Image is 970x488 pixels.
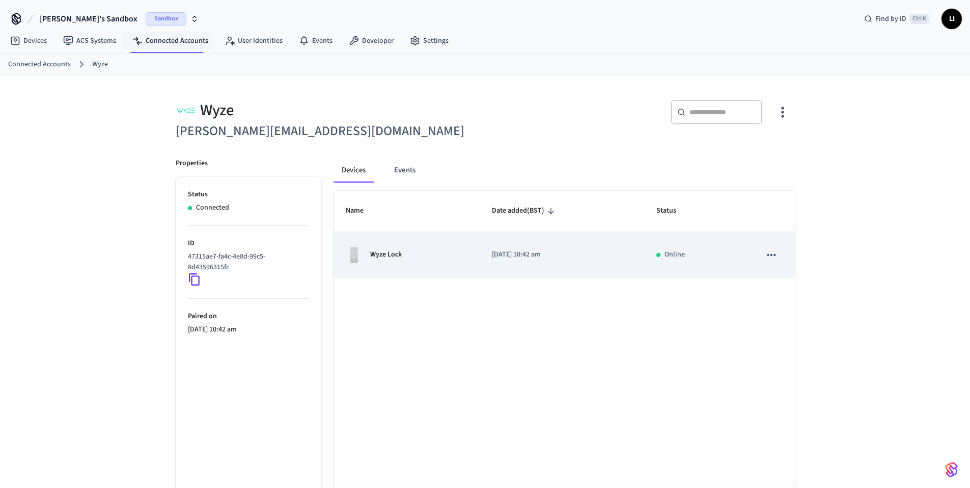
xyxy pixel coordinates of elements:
a: User Identities [216,32,291,50]
a: Connected Accounts [124,32,216,50]
p: [DATE] 10:42 am [492,249,631,260]
h6: [PERSON_NAME][EMAIL_ADDRESS][DOMAIN_NAME] [176,121,479,142]
p: ID [188,238,309,249]
a: Developer [341,32,402,50]
img: SeamLogoGradient.69752ec5.svg [946,461,958,478]
p: [DATE] 10:42 am [188,324,309,335]
img: Wyze Lock [346,247,362,263]
span: Find by ID [875,14,906,24]
p: Online [664,249,685,260]
span: Name [346,203,377,219]
span: LI [943,10,961,28]
table: sticky table [334,191,795,278]
p: Wyze Lock [370,249,402,260]
a: Wyze [92,59,108,70]
a: Settings [402,32,457,50]
span: [PERSON_NAME]'s Sandbox [40,13,137,25]
p: Properties [176,158,208,169]
p: Connected [196,202,229,213]
p: 47315ae7-fa4c-4e8d-99c5-8d43596315fc [188,251,305,273]
button: LI [941,9,962,29]
span: Status [656,203,689,219]
button: Devices [334,158,374,183]
a: Events [291,32,341,50]
img: Wyze Logo, Square [176,100,196,121]
div: connected account tabs [334,158,795,183]
span: Sandbox [146,12,186,25]
a: ACS Systems [55,32,124,50]
p: Status [188,189,309,200]
button: Events [386,158,424,183]
div: Wyze [176,100,479,121]
a: Connected Accounts [8,59,71,70]
div: Find by IDCtrl K [856,10,937,28]
p: Paired on [188,311,309,322]
span: Ctrl K [909,14,929,24]
span: Date added(BST) [492,203,558,219]
a: Devices [2,32,55,50]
